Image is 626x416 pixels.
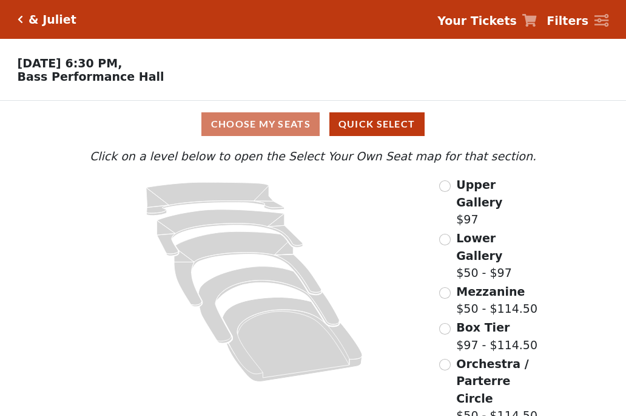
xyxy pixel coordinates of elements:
[329,112,425,136] button: Quick Select
[456,231,502,262] span: Lower Gallery
[547,12,608,30] a: Filters
[437,14,517,27] strong: Your Tickets
[29,13,76,27] h5: & Juliet
[87,148,539,165] p: Click on a level below to open the Select Your Own Seat map for that section.
[456,319,537,353] label: $97 - $114.50
[146,182,284,216] path: Upper Gallery - Seats Available: 313
[547,14,588,27] strong: Filters
[456,357,528,405] span: Orchestra / Parterre Circle
[157,210,303,256] path: Lower Gallery - Seats Available: 72
[456,321,510,334] span: Box Tier
[437,12,537,30] a: Your Tickets
[456,285,525,298] span: Mezzanine
[456,230,539,282] label: $50 - $97
[456,283,537,318] label: $50 - $114.50
[456,176,539,228] label: $97
[223,298,363,382] path: Orchestra / Parterre Circle - Seats Available: 32
[18,15,23,24] a: Click here to go back to filters
[456,178,502,209] span: Upper Gallery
